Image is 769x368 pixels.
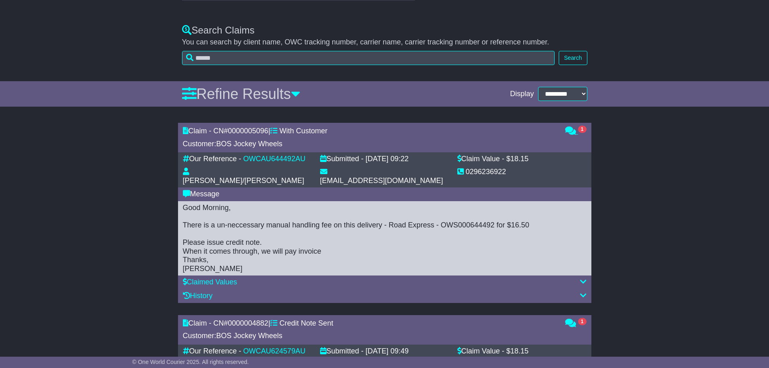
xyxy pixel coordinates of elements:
[228,319,268,327] span: 0000004882
[182,38,587,47] p: You can search by client name, OWC tracking number, carrier name, carrier tracking number or refe...
[216,332,283,340] span: BOS Jockey Wheels
[559,51,587,65] button: Search
[182,86,300,102] a: Refine Results
[243,155,306,163] a: OWCAU644492AU
[228,127,268,135] span: 0000005096
[506,155,528,164] div: $18.15
[279,319,333,327] span: Credit Note Sent
[279,127,327,135] span: With Customer
[510,90,534,99] span: Display
[320,347,364,356] div: Submitted -
[183,292,213,300] a: History
[183,155,241,164] div: Our Reference -
[466,168,506,177] div: 0296236922
[183,190,587,199] div: Message
[183,127,557,136] div: Claim - CN# |
[183,177,304,185] div: [PERSON_NAME]/[PERSON_NAME]
[182,25,587,36] div: Search Claims
[183,347,241,356] div: Our Reference -
[183,140,557,149] div: Customer:
[243,347,306,355] a: OWCAU624579AU
[320,177,443,185] div: [EMAIL_ADDRESS][DOMAIN_NAME]
[457,347,505,356] div: Claim Value -
[578,126,587,133] span: 1
[183,204,587,273] div: Good Morning, There is a un-neccessary manual handling fee on this delivery - Road Express - OWS0...
[183,332,557,341] div: Customer:
[366,155,409,164] div: [DATE] 09:22
[183,278,587,287] div: Claimed Values
[366,347,409,356] div: [DATE] 09:49
[565,127,587,135] a: 1
[183,278,237,286] a: Claimed Values
[506,347,528,356] div: $18.15
[216,140,283,148] span: BOS Jockey Wheels
[183,319,557,328] div: Claim - CN# |
[578,318,587,325] span: 1
[320,155,364,164] div: Submitted -
[183,292,587,301] div: History
[565,319,587,327] a: 1
[132,359,249,365] span: © One World Courier 2025. All rights reserved.
[457,155,505,164] div: Claim Value -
